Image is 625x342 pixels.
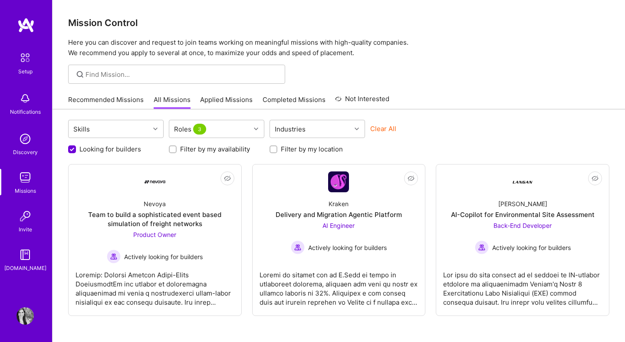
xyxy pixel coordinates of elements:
[329,199,349,208] div: Kraken
[276,210,402,219] div: Delivery and Migration Agentic Platform
[75,69,85,79] i: icon SearchGrey
[16,130,34,148] img: discovery
[153,127,158,131] i: icon Chevron
[16,307,34,325] img: User Avatar
[16,90,34,107] img: bell
[4,263,46,273] div: [DOMAIN_NAME]
[14,307,36,325] a: User Avatar
[68,95,144,109] a: Recommended Missions
[443,263,602,307] div: Lor ipsu do sita consect ad el seddoei te IN-utlabor etdolore ma aliquaenimadm Veniam'q Nostr 8 E...
[76,263,234,307] div: Loremip: Dolorsi Ametcon Adipi-Elits DoeiusmodtEm inc utlabor et doloremagna aliquaenimad mi veni...
[144,199,166,208] div: Nevoya
[498,199,547,208] div: [PERSON_NAME]
[328,171,349,192] img: Company Logo
[17,17,35,33] img: logo
[124,252,203,261] span: Actively looking for builders
[254,127,258,131] i: icon Chevron
[281,145,343,154] label: Filter by my location
[355,127,359,131] i: icon Chevron
[107,250,121,263] img: Actively looking for builders
[172,123,210,135] div: Roles
[224,175,231,182] i: icon EyeClosed
[145,180,165,184] img: Company Logo
[335,94,389,109] a: Not Interested
[260,171,418,309] a: Company LogoKrakenDelivery and Migration Agentic PlatformAI Engineer Actively looking for builder...
[154,95,191,109] a: All Missions
[492,243,571,252] span: Actively looking for builders
[193,124,206,135] span: 3
[308,243,387,252] span: Actively looking for builders
[512,171,533,192] img: Company Logo
[16,246,34,263] img: guide book
[451,210,595,219] div: AI-Copilot for Environmental Site Assessment
[13,148,38,157] div: Discovery
[370,124,396,133] button: Clear All
[15,186,36,195] div: Missions
[592,175,599,182] i: icon EyeClosed
[19,225,32,234] div: Invite
[475,240,489,254] img: Actively looking for builders
[322,222,355,229] span: AI Engineer
[16,169,34,186] img: teamwork
[443,171,602,309] a: Company Logo[PERSON_NAME]AI-Copilot for Environmental Site AssessmentBack-End Developer Actively ...
[291,240,305,254] img: Actively looking for builders
[18,67,33,76] div: Setup
[86,70,279,79] input: Find Mission...
[493,222,552,229] span: Back-End Developer
[68,17,609,28] h3: Mission Control
[10,107,41,116] div: Notifications
[180,145,250,154] label: Filter by my availability
[71,123,92,135] div: Skills
[260,263,418,307] div: Loremi do sitamet con ad E.Sedd ei tempo in utlaboreet dolorema, aliquaen adm veni qu nostr ex ul...
[133,231,176,238] span: Product Owner
[76,171,234,309] a: Company LogoNevoyaTeam to build a sophisticated event based simulation of freight networksProduct...
[76,210,234,228] div: Team to build a sophisticated event based simulation of freight networks
[408,175,414,182] i: icon EyeClosed
[263,95,326,109] a: Completed Missions
[200,95,253,109] a: Applied Missions
[16,207,34,225] img: Invite
[273,123,308,135] div: Industries
[68,37,609,58] p: Here you can discover and request to join teams working on meaningful missions with high-quality ...
[79,145,141,154] label: Looking for builders
[16,49,34,67] img: setup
